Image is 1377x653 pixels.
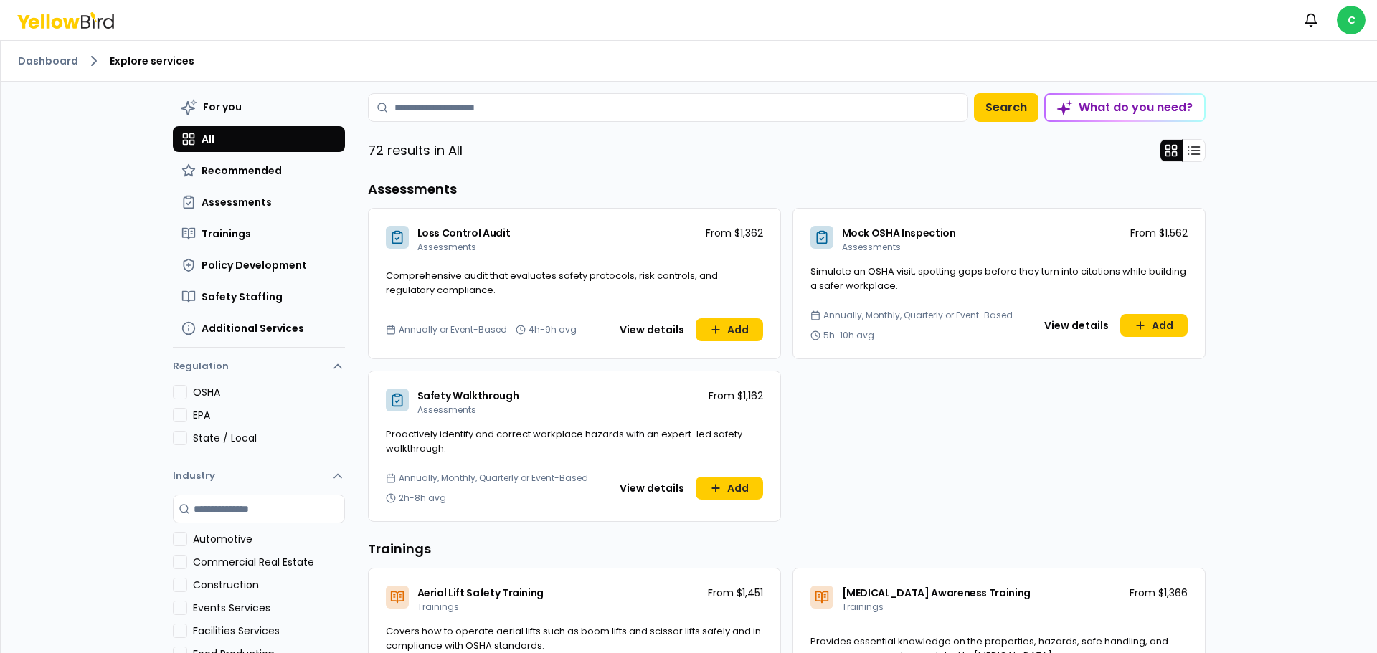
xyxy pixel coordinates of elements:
span: Mock OSHA Inspection [842,226,956,240]
span: Assessments [842,241,901,253]
label: Automotive [193,532,345,546]
button: View details [611,318,693,341]
button: What do you need? [1044,93,1206,122]
span: 2h-8h avg [399,492,446,504]
span: Aerial Lift Safety Training [417,586,544,600]
h3: Trainings [368,539,1206,559]
button: Assessments [173,189,345,215]
span: 5h-10h avg [823,330,874,341]
span: Recommended [202,163,282,178]
label: EPA [193,408,345,422]
button: All [173,126,345,152]
span: Trainings [417,601,459,613]
button: Add [696,318,763,341]
a: Dashboard [18,54,78,68]
span: Safety Walkthrough [417,389,519,403]
button: View details [1036,314,1117,337]
span: All [202,132,214,146]
span: Simulate an OSHA visit, spotting gaps before they turn into citations while building a safer work... [810,264,1186,292]
button: View details [611,477,693,500]
div: Regulation [173,385,345,457]
label: Facilities Services [193,624,345,638]
span: Additional Services [202,321,304,335]
span: Policy Development [202,258,307,272]
label: Events Services [193,601,345,615]
span: Proactively identify and correct workplace hazards with an expert-led safety walkthrough. [386,427,742,455]
button: Policy Development [173,252,345,278]
button: Search [974,93,1038,122]
span: Annually or Event-Based [399,324,507,335]
span: Covers how to operate aerial lifts such as boom lifts and scissor lifts safely and in compliance ... [386,624,761,652]
button: Industry [173,457,345,495]
button: Add [696,477,763,500]
p: From $1,451 [708,586,763,600]
p: 72 results in All [368,140,463,161]
span: Safety Staffing [202,290,283,304]
button: Add [1120,314,1188,337]
div: What do you need? [1046,95,1204,120]
button: Trainings [173,221,345,247]
button: Additional Services [173,315,345,341]
span: Explore services [110,54,194,68]
p: From $1,162 [709,389,763,403]
span: Assessments [202,195,272,209]
button: For you [173,93,345,120]
button: Recommended [173,158,345,183]
h3: Assessments [368,179,1206,199]
p: From $1,362 [706,226,763,240]
span: Assessments [417,404,476,416]
span: For you [203,100,242,114]
span: 4h-9h avg [529,324,577,335]
button: Regulation [173,353,345,385]
label: Construction [193,578,345,592]
span: Annually, Monthly, Quarterly or Event-Based [399,472,588,484]
span: Trainings [842,601,884,613]
span: Trainings [202,227,251,241]
label: OSHA [193,385,345,399]
p: From $1,562 [1130,226,1188,240]
span: C [1337,6,1366,34]
span: Assessments [417,241,476,253]
span: Annually, Monthly, Quarterly or Event-Based [823,310,1013,321]
button: Safety Staffing [173,284,345,310]
span: Comprehensive audit that evaluates safety protocols, risk controls, and regulatory compliance. [386,269,718,297]
span: Loss Control Audit [417,226,511,240]
label: Commercial Real Estate [193,555,345,569]
p: From $1,366 [1130,586,1188,600]
label: State / Local [193,431,345,445]
nav: breadcrumb [18,52,1360,70]
span: [MEDICAL_DATA] Awareness Training [842,586,1031,600]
